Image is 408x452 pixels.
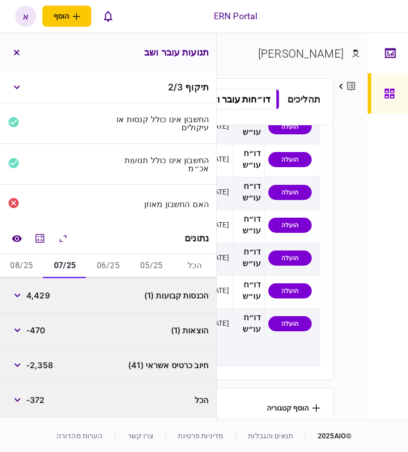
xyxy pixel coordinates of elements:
button: הכל [173,254,216,278]
button: הרחב\כווץ הכל [54,229,72,247]
div: © 2025 AIO [305,431,352,441]
div: הועלה [268,152,312,167]
span: -470 [26,324,46,336]
div: [DATE] [208,220,229,230]
button: מחשבון [31,229,49,247]
div: [DATE] [208,121,229,131]
div: דו״ח עו״ש [237,214,261,237]
div: דו״ח עו״ש [237,181,261,204]
div: הועלה [268,283,312,298]
button: א [15,6,36,27]
h3: תנועות עובר ושב [144,48,209,57]
div: הועלה [268,185,312,200]
div: [DATE] [208,285,229,295]
button: פתח תפריט להוספת לקוח [42,6,91,27]
div: [DATE] [208,318,229,328]
div: נתונים [185,233,209,243]
div: [PERSON_NAME] [258,45,343,62]
div: האם החשבון מאוזן [112,200,209,208]
div: דו״ח עו״ש [237,115,261,138]
div: הועלה [268,250,312,266]
div: [DATE] [208,154,229,164]
span: -2,358 [26,359,53,371]
div: דו״ח עו״ש [237,312,261,335]
a: צרו קשר [128,432,154,440]
div: החשבון אינו כולל קנסות או עיקולים [112,115,209,131]
a: הערות מהדורה [56,432,103,440]
span: חיוב כרטיס אשראי (41) [128,359,208,371]
div: תהליכים [287,92,320,106]
div: דו״ח עו״ש [237,148,261,171]
div: [DATE] [208,187,229,197]
div: הועלה [268,119,312,134]
button: 07/25 [43,254,87,278]
span: הכנסות קבועות (1) [144,289,208,302]
span: תיקוף [185,82,209,92]
div: דו״ח עו״ש [237,246,261,270]
div: הועלה [268,218,312,233]
a: תנאים והגבלות [248,432,293,440]
div: הועלה [268,316,312,331]
button: פתח רשימת התראות [97,6,119,27]
span: -372 [26,394,45,406]
div: דו״ח עו״ש [237,279,261,303]
a: השוואה למסמך [8,229,26,247]
a: מדיניות פרטיות [178,432,223,440]
button: 06/25 [87,254,130,278]
span: 4,429 [26,289,50,302]
div: החשבון אינו כולל תנועות אכ״מ [112,156,209,172]
span: הכל [195,394,208,406]
button: 05/25 [130,254,173,278]
div: ERN Portal [214,10,257,23]
span: 2 / 3 [168,82,183,92]
button: הוסף קטגוריה [267,404,320,412]
div: [DATE] [208,253,229,263]
span: הוצאות (1) [171,324,208,336]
